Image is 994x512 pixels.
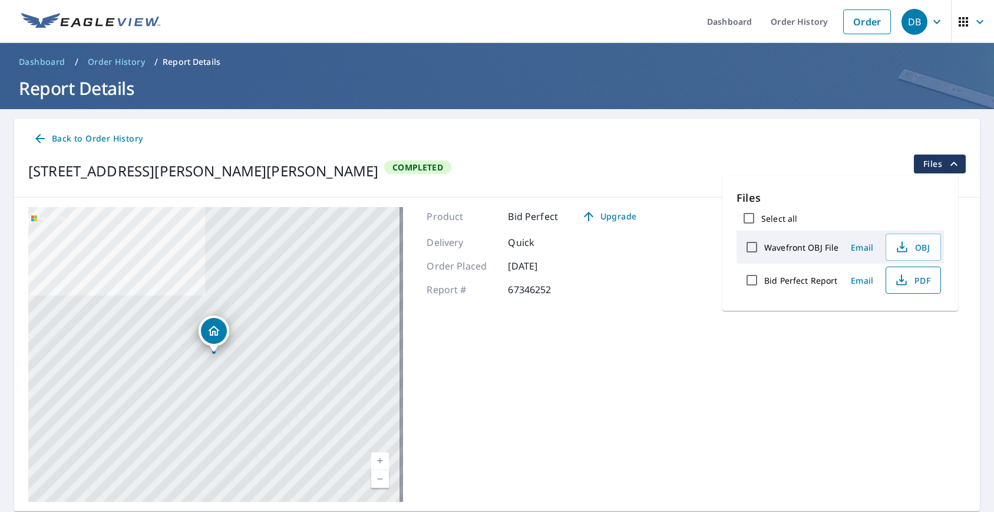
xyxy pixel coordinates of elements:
p: Order Placed [427,259,497,273]
span: OBJ [893,240,931,254]
p: Report # [427,283,497,297]
span: Order History [88,56,145,68]
p: Quick [508,235,579,250]
a: Current Level 17, Zoom Out [371,470,389,488]
p: Delivery [427,235,497,250]
div: [STREET_ADDRESS][PERSON_NAME][PERSON_NAME] [28,160,378,182]
p: [DATE] [508,259,579,273]
p: 67346252 [508,283,579,297]
li: / [154,55,158,69]
a: Upgrade [572,207,646,226]
a: Dashboard [14,52,70,71]
p: Bid Perfect [508,209,558,224]
label: Wavefront OBJ File [764,242,838,253]
span: Upgrade [579,209,639,224]
button: filesDropdownBtn-67346252 [913,155,966,173]
p: Files [737,190,944,206]
p: Product [427,209,497,224]
div: DB [901,9,927,35]
label: Bid Perfect Report [764,275,837,286]
nav: breadcrumb [14,52,980,71]
a: Current Level 17, Zoom In [371,452,389,470]
img: EV Logo [21,13,160,31]
h1: Report Details [14,76,980,100]
li: / [75,55,78,69]
span: Email [848,275,876,286]
p: Report Details [163,56,220,68]
button: Email [843,271,881,290]
span: Files [923,157,961,171]
button: PDF [886,267,941,294]
a: Order [843,9,891,34]
span: Email [848,242,876,253]
button: OBJ [886,234,941,261]
span: Back to Order History [33,132,143,146]
div: Dropped pin, building 1, Residential property, 511 S De Clark Ave Emmett, ID 83617 [199,316,229,352]
a: Back to Order History [28,128,147,150]
a: Order History [83,52,150,71]
button: Email [843,238,881,257]
span: PDF [893,273,931,287]
label: Select all [761,213,797,224]
span: Completed [385,162,450,173]
span: Dashboard [19,56,65,68]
